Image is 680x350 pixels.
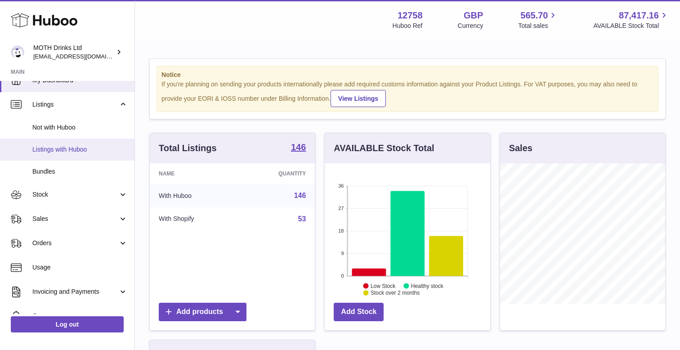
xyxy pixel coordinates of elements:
[518,9,558,30] a: 565.70 Total sales
[464,9,483,22] strong: GBP
[518,22,558,30] span: Total sales
[32,167,128,176] span: Bundles
[32,287,118,296] span: Invoicing and Payments
[33,44,114,61] div: MOTH Drinks Ltd
[11,316,124,332] a: Log out
[341,251,344,256] text: 9
[398,9,423,22] strong: 12758
[458,22,483,30] div: Currency
[161,80,653,107] div: If you're planning on sending your products internationally please add required customs informati...
[371,290,420,296] text: Stock over 2 months
[32,145,128,154] span: Listings with Huboo
[298,215,306,223] a: 53
[339,183,344,188] text: 36
[32,263,128,272] span: Usage
[331,90,386,107] a: View Listings
[32,123,128,132] span: Not with Huboo
[150,207,239,231] td: With Shopify
[32,215,118,223] span: Sales
[334,303,384,321] a: Add Stock
[32,312,128,320] span: Cases
[291,143,306,152] strong: 146
[150,163,239,184] th: Name
[32,239,118,247] span: Orders
[593,9,669,30] a: 87,417.16 AVAILABLE Stock Total
[33,53,132,60] span: [EMAIL_ADDRESS][DOMAIN_NAME]
[509,142,532,154] h3: Sales
[334,142,434,154] h3: AVAILABLE Stock Total
[11,45,24,59] img: internalAdmin-12758@internal.huboo.com
[341,273,344,278] text: 0
[393,22,423,30] div: Huboo Ref
[159,142,217,154] h3: Total Listings
[619,9,659,22] span: 87,417.16
[339,228,344,233] text: 18
[159,303,246,321] a: Add products
[161,71,653,79] strong: Notice
[291,143,306,153] a: 146
[32,100,118,109] span: Listings
[520,9,548,22] span: 565.70
[411,283,444,289] text: Healthy stock
[593,22,669,30] span: AVAILABLE Stock Total
[239,163,315,184] th: Quantity
[150,184,239,207] td: With Huboo
[371,283,396,289] text: Low Stock
[294,192,306,199] a: 146
[32,190,118,199] span: Stock
[339,206,344,211] text: 27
